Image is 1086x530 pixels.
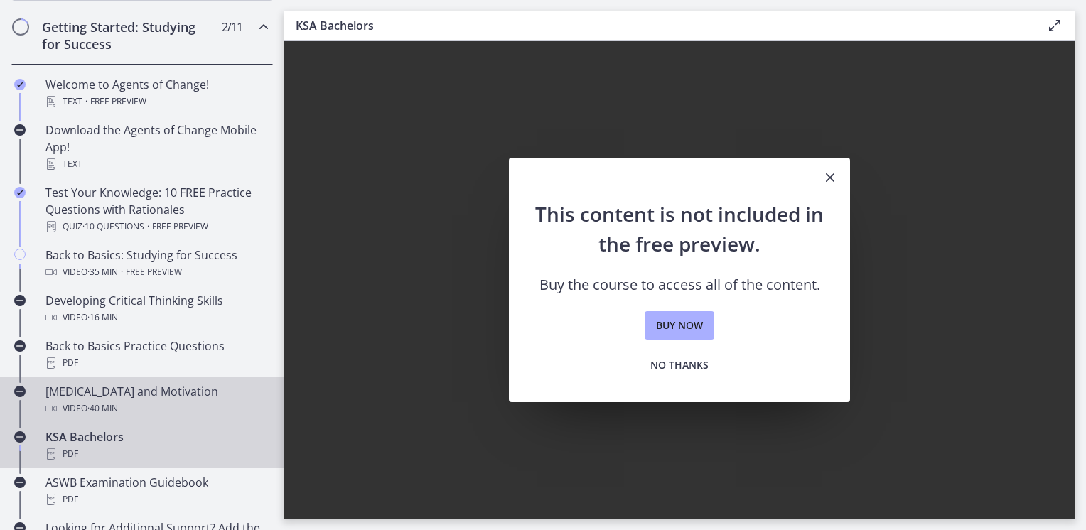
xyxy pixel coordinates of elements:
button: Close [810,158,850,199]
div: PDF [45,445,267,463]
div: Video [45,400,267,417]
div: Back to Basics Practice Questions [45,337,267,372]
span: Free preview [90,93,146,110]
a: Buy now [645,311,714,340]
div: Text [45,156,267,173]
h3: KSA Bachelors [296,17,1023,34]
p: Buy the course to access all of the content. [532,276,827,294]
i: Completed [14,79,26,90]
i: Completed [14,187,26,198]
div: [MEDICAL_DATA] and Motivation [45,383,267,417]
span: · 16 min [87,309,118,326]
div: KSA Bachelors [45,428,267,463]
span: · [121,264,123,281]
div: Back to Basics: Studying for Success [45,247,267,281]
button: No thanks [639,351,720,379]
div: PDF [45,355,267,372]
div: ASWB Examination Guidebook [45,474,267,508]
div: PDF [45,491,267,508]
span: Free preview [152,218,208,235]
span: · 10 Questions [82,218,144,235]
div: Video [45,309,267,326]
div: Welcome to Agents of Change! [45,76,267,110]
div: Developing Critical Thinking Skills [45,292,267,326]
span: Free preview [126,264,182,281]
div: Text [45,93,267,110]
span: · 35 min [87,264,118,281]
div: Video [45,264,267,281]
div: Download the Agents of Change Mobile App! [45,121,267,173]
span: · [85,93,87,110]
span: Buy now [656,317,703,334]
span: No thanks [650,357,709,374]
span: · [147,218,149,235]
h2: Getting Started: Studying for Success [42,18,215,53]
div: Quiz [45,218,267,235]
span: · 40 min [87,400,118,417]
div: Test Your Knowledge: 10 FREE Practice Questions with Rationales [45,184,267,235]
h2: This content is not included in the free preview. [532,199,827,259]
span: 2 / 11 [222,18,242,36]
